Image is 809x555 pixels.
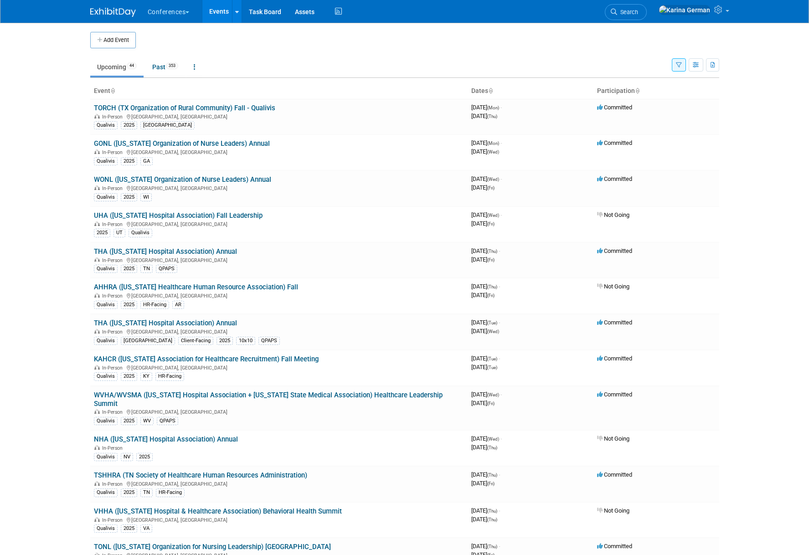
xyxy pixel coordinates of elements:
[499,471,500,478] span: -
[113,229,125,237] div: UT
[94,113,464,120] div: [GEOGRAPHIC_DATA], [GEOGRAPHIC_DATA]
[487,320,497,325] span: (Tue)
[258,337,280,345] div: QPAPS
[597,211,629,218] span: Not Going
[94,104,275,112] a: TORCH (TX Organization of Rural Community) Fall - Qualivis
[487,329,499,334] span: (Wed)
[129,229,152,237] div: Qualivis
[487,177,499,182] span: (Wed)
[94,265,118,273] div: Qualivis
[471,283,500,290] span: [DATE]
[121,453,133,461] div: NV
[487,114,497,119] span: (Thu)
[102,481,125,487] span: In-Person
[140,265,153,273] div: TN
[94,193,118,201] div: Qualivis
[471,139,502,146] span: [DATE]
[102,409,125,415] span: In-Person
[94,408,464,415] div: [GEOGRAPHIC_DATA], [GEOGRAPHIC_DATA]
[94,185,100,190] img: In-Person Event
[499,355,500,362] span: -
[468,83,593,99] th: Dates
[94,247,237,256] a: THA ([US_STATE] Hospital Association) Annual
[121,488,137,497] div: 2025
[487,481,495,486] span: (Fri)
[487,149,499,154] span: (Wed)
[121,417,137,425] div: 2025
[90,58,144,76] a: Upcoming44
[471,104,502,111] span: [DATE]
[172,301,184,309] div: AR
[487,249,497,254] span: (Thu)
[121,193,137,201] div: 2025
[597,104,632,111] span: Committed
[94,445,100,450] img: In-Person Event
[500,175,502,182] span: -
[487,473,497,478] span: (Thu)
[178,337,213,345] div: Client-Facing
[597,283,629,290] span: Not Going
[487,437,499,442] span: (Wed)
[597,543,632,550] span: Committed
[94,488,118,497] div: Qualivis
[94,121,118,129] div: Qualivis
[659,5,711,15] img: Karina German
[156,265,177,273] div: QPAPS
[110,87,115,94] a: Sort by Event Name
[94,257,100,262] img: In-Person Event
[94,453,118,461] div: Qualivis
[471,247,500,254] span: [DATE]
[94,517,100,522] img: In-Person Event
[90,83,468,99] th: Event
[94,391,443,408] a: WVHA/WVSMA ([US_STATE] Hospital Association + [US_STATE] State Medical Association) Healthcare Le...
[121,121,137,129] div: 2025
[94,435,238,443] a: NHA ([US_STATE] Hospital Association) Annual
[121,157,137,165] div: 2025
[140,524,152,533] div: VA
[155,372,184,380] div: HR-Facing
[499,247,500,254] span: -
[94,114,100,118] img: In-Person Event
[487,544,497,549] span: (Thu)
[136,453,153,461] div: 2025
[102,185,125,191] span: In-Person
[94,157,118,165] div: Qualivis
[94,364,464,371] div: [GEOGRAPHIC_DATA], [GEOGRAPHIC_DATA]
[94,328,464,335] div: [GEOGRAPHIC_DATA], [GEOGRAPHIC_DATA]
[487,141,499,146] span: (Mon)
[500,211,502,218] span: -
[127,62,137,69] span: 44
[121,337,175,345] div: [GEOGRAPHIC_DATA]
[471,355,500,362] span: [DATE]
[140,488,153,497] div: TN
[487,284,497,289] span: (Thu)
[471,400,495,406] span: [DATE]
[102,517,125,523] span: In-Person
[471,435,502,442] span: [DATE]
[145,58,185,76] a: Past353
[140,417,154,425] div: WV
[597,355,632,362] span: Committed
[471,471,500,478] span: [DATE]
[121,524,137,533] div: 2025
[94,256,464,263] div: [GEOGRAPHIC_DATA], [GEOGRAPHIC_DATA]
[593,83,719,99] th: Participation
[487,293,495,298] span: (Fri)
[471,256,495,263] span: [DATE]
[94,211,263,220] a: UHA ([US_STATE] Hospital Association) Fall Leadership
[471,328,499,334] span: [DATE]
[94,471,307,479] a: TSHHRA (TN Society of Healthcare Human Resources Administration)
[500,391,502,398] span: -
[597,435,629,442] span: Not Going
[94,543,331,551] a: TONL ([US_STATE] Organization for Nursing Leadership) [GEOGRAPHIC_DATA]
[140,301,169,309] div: HR-Facing
[617,9,638,15] span: Search
[140,157,153,165] div: GA
[94,139,270,148] a: GONL ([US_STATE] Organization of Nurse Leaders) Annual
[90,8,136,17] img: ExhibitDay
[471,480,495,487] span: [DATE]
[94,293,100,298] img: In-Person Event
[94,329,100,334] img: In-Person Event
[597,507,629,514] span: Not Going
[102,221,125,227] span: In-Person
